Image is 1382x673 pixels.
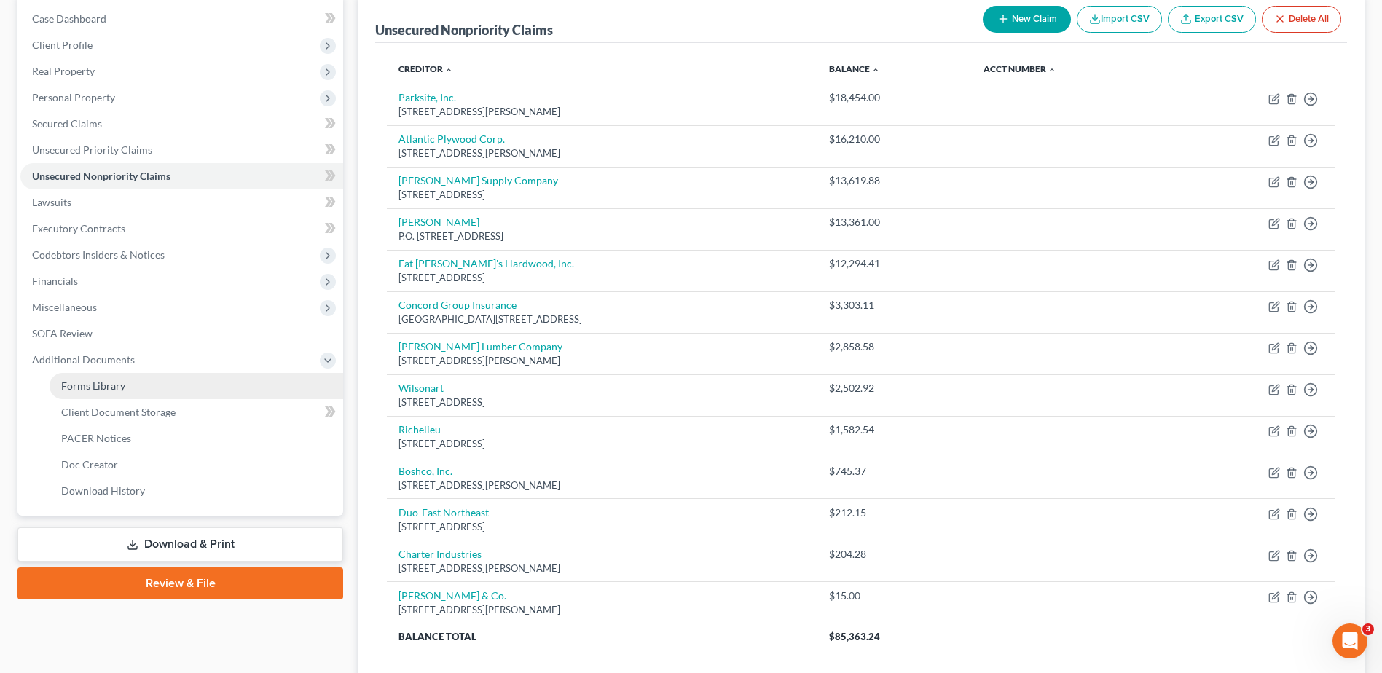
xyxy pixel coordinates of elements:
div: [STREET_ADDRESS][PERSON_NAME] [398,354,806,368]
a: Balance expand_less [829,63,880,74]
span: Financials [32,275,78,287]
a: [PERSON_NAME] Supply Company [398,174,558,186]
span: Unsecured Nonpriority Claims [32,170,170,182]
div: $212.15 [829,505,960,520]
span: Download History [61,484,145,497]
span: Miscellaneous [32,301,97,313]
div: [STREET_ADDRESS] [398,188,806,202]
span: Additional Documents [32,353,135,366]
a: Boshco, Inc. [398,465,452,477]
span: PACER Notices [61,432,131,444]
div: [STREET_ADDRESS] [398,271,806,285]
button: New Claim [983,6,1071,33]
div: [STREET_ADDRESS][PERSON_NAME] [398,562,806,575]
div: [GEOGRAPHIC_DATA][STREET_ADDRESS] [398,312,806,326]
div: $2,858.58 [829,339,960,354]
button: Delete All [1262,6,1341,33]
div: [STREET_ADDRESS][PERSON_NAME] [398,146,806,160]
a: Case Dashboard [20,6,343,32]
div: P.O. [STREET_ADDRESS] [398,229,806,243]
div: $12,294.41 [829,256,960,271]
i: expand_less [871,66,880,74]
div: [STREET_ADDRESS][PERSON_NAME] [398,479,806,492]
a: Atlantic Plywood Corp. [398,133,505,145]
span: Lawsuits [32,196,71,208]
a: Lawsuits [20,189,343,216]
a: Secured Claims [20,111,343,137]
span: Doc Creator [61,458,118,471]
a: Creditor expand_less [398,63,453,74]
div: [STREET_ADDRESS][PERSON_NAME] [398,105,806,119]
a: Review & File [17,567,343,599]
span: Codebtors Insiders & Notices [32,248,165,261]
a: Charter Industries [398,548,482,560]
a: Client Document Storage [50,399,343,425]
a: Duo-Fast Northeast [398,506,489,519]
a: Export CSV [1168,6,1256,33]
div: $204.28 [829,547,960,562]
div: [STREET_ADDRESS] [398,520,806,534]
a: PACER Notices [50,425,343,452]
span: Secured Claims [32,117,102,130]
span: Executory Contracts [32,222,125,235]
div: $18,454.00 [829,90,960,105]
div: $13,619.88 [829,173,960,188]
div: [STREET_ADDRESS][PERSON_NAME] [398,603,806,617]
div: $2,502.92 [829,381,960,395]
div: $13,361.00 [829,215,960,229]
a: Forms Library [50,373,343,399]
div: Unsecured Nonpriority Claims [375,21,553,39]
div: $3,303.11 [829,298,960,312]
div: $15.00 [829,589,960,603]
i: expand_less [444,66,453,74]
a: Unsecured Priority Claims [20,137,343,163]
div: $745.37 [829,464,960,479]
a: Executory Contracts [20,216,343,242]
a: Acct Number expand_less [984,63,1056,74]
span: Personal Property [32,91,115,103]
button: Import CSV [1077,6,1162,33]
a: Fat [PERSON_NAME]'s Hardwood, Inc. [398,257,574,269]
a: Wilsonart [398,382,444,394]
a: Unsecured Nonpriority Claims [20,163,343,189]
span: 3 [1362,623,1374,635]
span: Case Dashboard [32,12,106,25]
span: SOFA Review [32,327,93,339]
span: Unsecured Priority Claims [32,143,152,156]
span: Forms Library [61,379,125,392]
a: Parksite, Inc. [398,91,456,103]
i: expand_less [1048,66,1056,74]
div: $1,582.54 [829,422,960,437]
th: Balance Total [387,623,817,650]
a: Doc Creator [50,452,343,478]
span: Client Profile [32,39,93,51]
a: [PERSON_NAME] & Co. [398,589,506,602]
div: [STREET_ADDRESS] [398,437,806,451]
a: [PERSON_NAME] [398,216,479,228]
div: [STREET_ADDRESS] [398,395,806,409]
a: SOFA Review [20,320,343,347]
span: Client Document Storage [61,406,176,418]
a: Richelieu [398,423,441,436]
span: $85,363.24 [829,631,880,642]
span: Real Property [32,65,95,77]
a: [PERSON_NAME] Lumber Company [398,340,562,353]
a: Concord Group Insurance [398,299,517,311]
iframe: Intercom live chat [1332,623,1367,658]
a: Download & Print [17,527,343,562]
a: Download History [50,478,343,504]
div: $16,210.00 [829,132,960,146]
